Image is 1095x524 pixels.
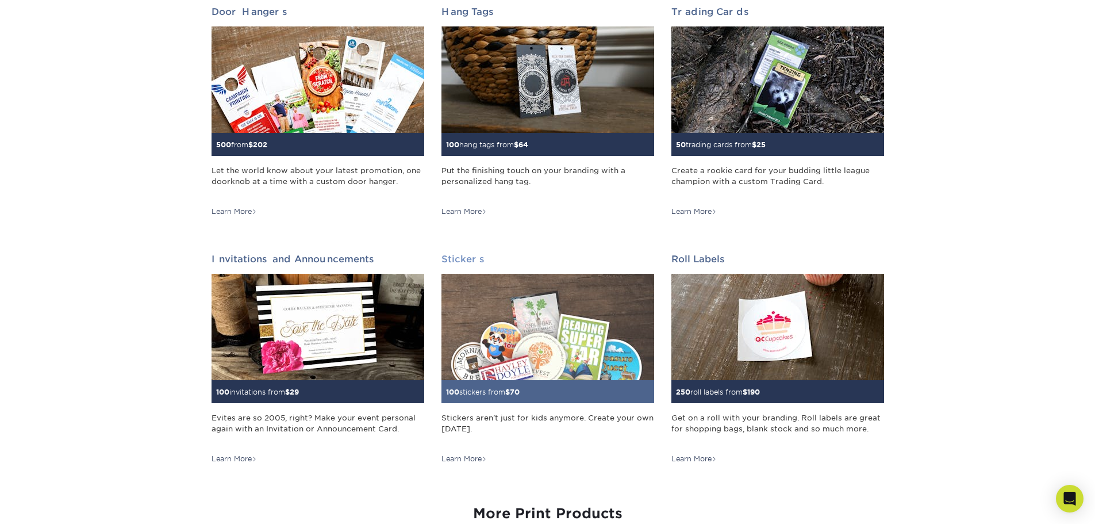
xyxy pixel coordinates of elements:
small: roll labels from [676,388,760,396]
div: Get on a roll with your branding. Roll labels are great for shopping bags, blank stock and so muc... [671,412,884,446]
img: Door Hangers [212,26,424,133]
h3: More Print Products [212,506,884,522]
span: $ [285,388,290,396]
div: Learn More [671,454,717,464]
div: Learn More [212,454,257,464]
div: Open Intercom Messenger [1056,485,1084,512]
div: Learn More [441,454,487,464]
a: Stickers 100stickers from$70 Stickers aren't just for kids anymore. Create your own [DATE]. Learn... [441,254,654,464]
small: from [216,140,267,149]
a: Door Hangers 500from$202 Let the world know about your latest promotion, one doorknob at a time w... [212,6,424,217]
img: Roll Labels [671,274,884,380]
img: Hang Tags [441,26,654,133]
small: hang tags from [446,140,528,149]
div: Stickers aren't just for kids anymore. Create your own [DATE]. [441,412,654,446]
div: Put the finishing touch on your branding with a personalized hang tag. [441,165,654,198]
a: Invitations and Announcements 100invitations from$29 Evites are so 2005, right? Make your event p... [212,254,424,464]
span: 100 [446,140,459,149]
div: Learn More [441,206,487,217]
span: 70 [510,388,520,396]
span: 29 [290,388,299,396]
div: Create a rookie card for your budding little league champion with a custom Trading Card. [671,165,884,198]
span: 250 [676,388,690,396]
img: Trading Cards [671,26,884,133]
span: $ [743,388,747,396]
span: $ [505,388,510,396]
a: Roll Labels 250roll labels from$190 Get on a roll with your branding. Roll labels are great for s... [671,254,884,464]
span: 100 [216,388,229,396]
small: invitations from [216,388,299,396]
span: 50 [676,140,686,149]
span: 190 [747,388,760,396]
h2: Door Hangers [212,6,424,17]
span: 64 [518,140,528,149]
a: Trading Cards 50trading cards from$25 Create a rookie card for your budding little league champio... [671,6,884,217]
h2: Hang Tags [441,6,654,17]
iframe: Google Customer Reviews [3,489,98,520]
div: Let the world know about your latest promotion, one doorknob at a time with a custom door hanger. [212,165,424,198]
h2: Stickers [441,254,654,265]
span: 100 [446,388,459,396]
div: Learn More [212,206,257,217]
span: $ [752,140,756,149]
div: Evites are so 2005, right? Make your event personal again with an Invitation or Announcement Card. [212,412,424,446]
span: 500 [216,140,231,149]
small: stickers from [446,388,520,396]
span: 202 [253,140,267,149]
h2: Trading Cards [671,6,884,17]
small: trading cards from [676,140,766,149]
span: $ [514,140,518,149]
a: Hang Tags 100hang tags from$64 Put the finishing touch on your branding with a personalized hang ... [441,6,654,217]
span: 25 [756,140,766,149]
span: $ [248,140,253,149]
h2: Invitations and Announcements [212,254,424,265]
h2: Roll Labels [671,254,884,265]
img: Stickers [441,274,654,380]
img: Invitations and Announcements [212,274,424,380]
div: Learn More [671,206,717,217]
